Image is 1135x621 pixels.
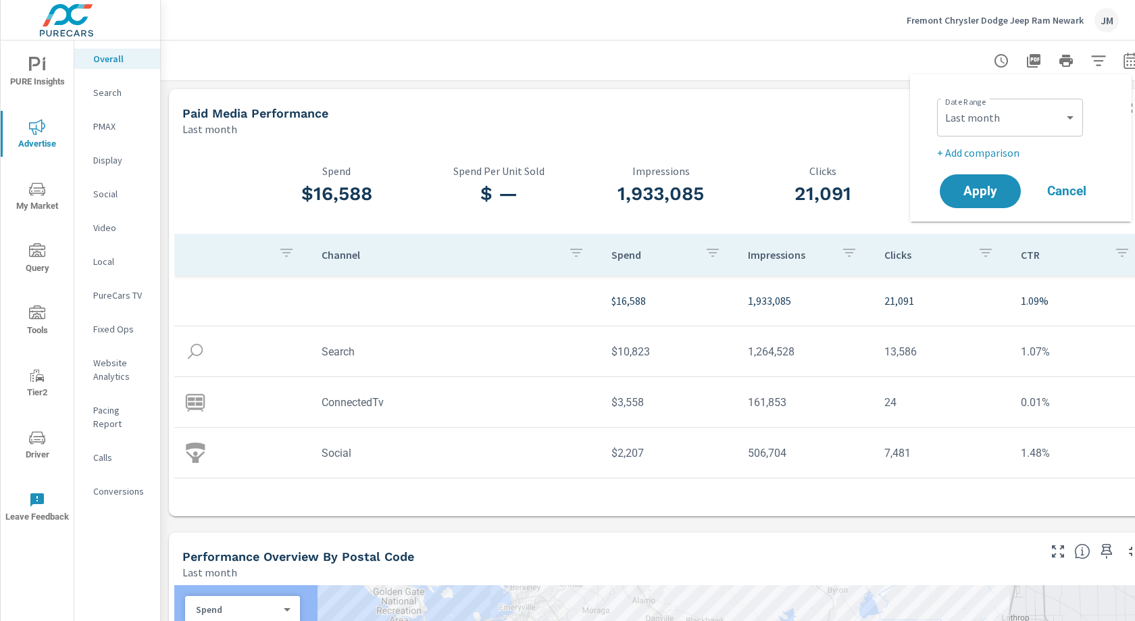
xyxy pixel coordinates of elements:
[601,436,737,470] td: $2,207
[311,334,601,369] td: Search
[74,285,160,305] div: PureCars TV
[255,165,418,177] p: Spend
[904,182,1066,205] h3: 1.09%
[182,121,237,137] p: Last month
[884,248,967,262] p: Clicks
[5,492,70,525] span: Leave Feedback
[611,248,694,262] p: Spend
[5,57,70,90] span: PURE Insights
[742,182,904,205] h3: 21,091
[1096,541,1117,562] span: Save this to your personalized report
[907,14,1084,26] p: Fremont Chrysler Dodge Jeep Ram Newark
[874,436,1010,470] td: 7,481
[580,165,742,177] p: Impressions
[93,221,149,234] p: Video
[74,447,160,468] div: Calls
[1053,47,1080,74] button: Print Report
[74,400,160,434] div: Pacing Report
[74,353,160,387] div: Website Analytics
[5,368,70,401] span: Tier2
[185,392,205,412] img: icon-connectedtv.svg
[737,334,874,369] td: 1,264,528
[1020,47,1047,74] button: "Export Report to PDF"
[74,82,160,103] div: Search
[185,341,205,362] img: icon-search.svg
[1094,8,1119,32] div: JM
[93,187,149,201] p: Social
[74,49,160,69] div: Overall
[74,184,160,204] div: Social
[93,356,149,383] p: Website Analytics
[1040,185,1094,197] span: Cancel
[1085,47,1112,74] button: Apply Filters
[322,248,557,262] p: Channel
[874,334,1010,369] td: 13,586
[1026,174,1107,208] button: Cancel
[93,255,149,268] p: Local
[74,150,160,170] div: Display
[196,603,278,616] p: Spend
[5,119,70,152] span: Advertise
[93,322,149,336] p: Fixed Ops
[74,218,160,238] div: Video
[5,430,70,463] span: Driver
[884,293,999,309] p: 21,091
[5,243,70,276] span: Query
[5,181,70,214] span: My Market
[418,182,580,205] h3: $ —
[182,106,328,120] h5: Paid Media Performance
[580,182,742,205] h3: 1,933,085
[93,153,149,167] p: Display
[93,451,149,464] p: Calls
[311,385,601,420] td: ConnectedTv
[93,403,149,430] p: Pacing Report
[93,289,149,302] p: PureCars TV
[940,174,1021,208] button: Apply
[737,385,874,420] td: 161,853
[418,165,580,177] p: Spend Per Unit Sold
[311,436,601,470] td: Social
[937,145,1110,161] p: + Add comparison
[742,165,904,177] p: Clicks
[93,52,149,66] p: Overall
[904,165,1066,177] p: CTR
[74,319,160,339] div: Fixed Ops
[601,385,737,420] td: $3,558
[748,293,863,309] p: 1,933,085
[953,185,1007,197] span: Apply
[74,481,160,501] div: Conversions
[874,385,1010,420] td: 24
[737,436,874,470] td: 506,704
[1,41,74,538] div: nav menu
[611,293,726,309] p: $16,588
[74,116,160,136] div: PMAX
[5,305,70,339] span: Tools
[1021,248,1103,262] p: CTR
[185,603,289,616] div: Spend
[1047,541,1069,562] button: Make Fullscreen
[93,120,149,133] p: PMAX
[1074,543,1090,560] span: Understand performance data by postal code. Individual postal codes can be selected and expanded ...
[748,248,830,262] p: Impressions
[601,334,737,369] td: $10,823
[185,443,205,463] img: icon-social.svg
[74,251,160,272] div: Local
[255,182,418,205] h3: $16,588
[93,485,149,498] p: Conversions
[182,564,237,580] p: Last month
[182,549,414,564] h5: Performance Overview By Postal Code
[93,86,149,99] p: Search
